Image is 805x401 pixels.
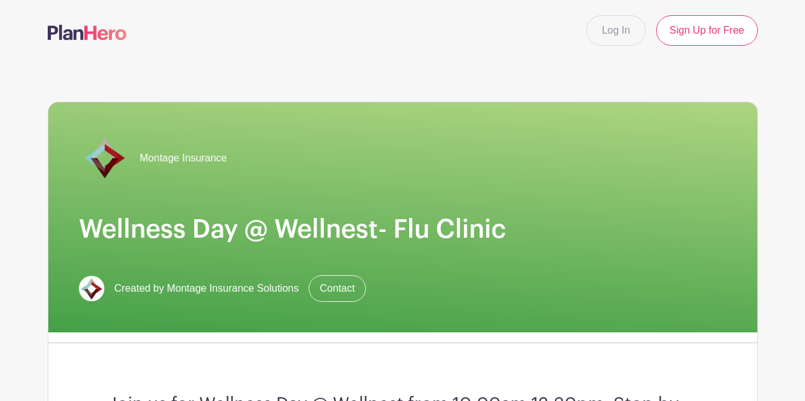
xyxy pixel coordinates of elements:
[656,15,757,46] a: Sign Up for Free
[48,25,127,40] img: logo-507f7623f17ff9eddc593b1ce0a138ce2505c220e1c5a4e2b4648c50719b7d32.svg
[140,151,227,166] span: Montage Insurance
[309,275,365,302] a: Contact
[79,276,104,301] img: Montage%20Star%20logo.png
[115,281,299,296] span: Created by Montage Insurance Solutions
[79,133,130,184] img: Montage_Symbol%20(transparent).png
[79,214,727,245] h1: Wellness Day @ Wellnest- Flu Clinic
[586,15,646,46] a: Log In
